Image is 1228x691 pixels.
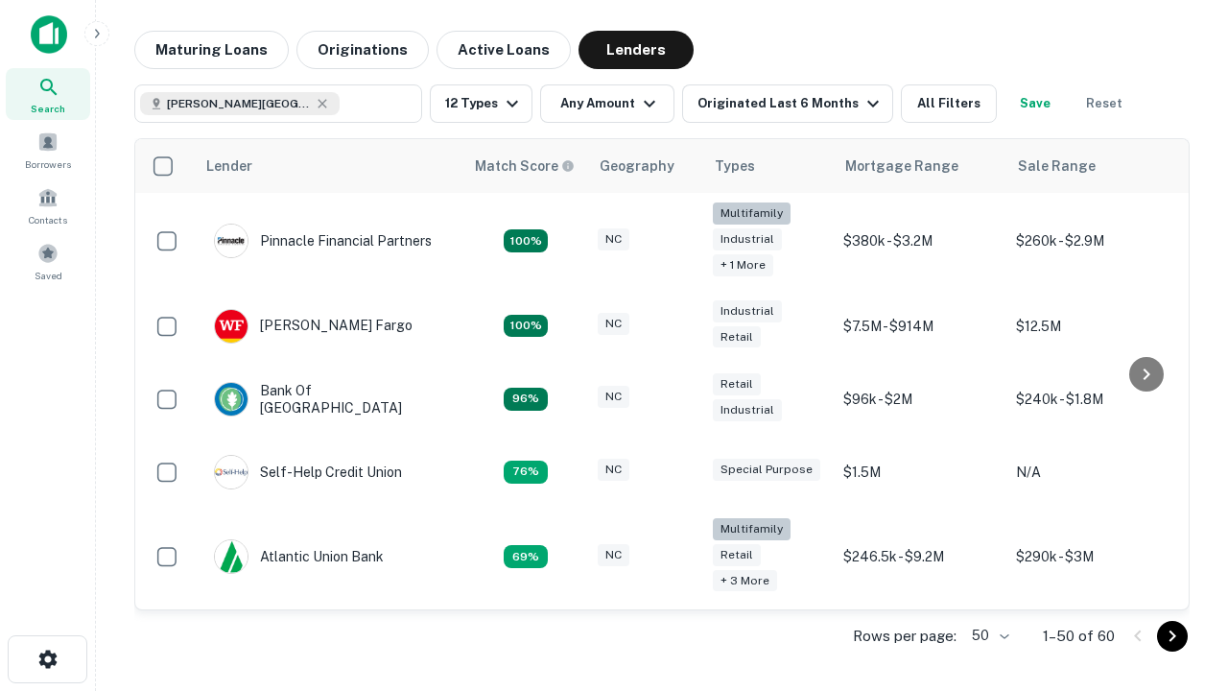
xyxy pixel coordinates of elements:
td: $240k - $1.8M [1006,363,1179,436]
button: Originated Last 6 Months [682,84,893,123]
div: Industrial [713,399,782,421]
button: Originations [296,31,429,69]
th: Types [703,139,834,193]
a: Borrowers [6,124,90,176]
div: [PERSON_NAME] Fargo [214,309,413,344]
button: Go to next page [1157,621,1188,652]
td: $380k - $3.2M [834,193,1006,290]
div: Capitalize uses an advanced AI algorithm to match your search with the best lender. The match sco... [475,155,575,177]
img: picture [215,310,248,343]
div: NC [598,544,629,566]
img: picture [215,225,248,257]
td: $96k - $2M [834,363,1006,436]
div: + 1 more [713,254,773,276]
div: NC [598,459,629,481]
button: Any Amount [540,84,674,123]
td: $246.5k - $9.2M [834,509,1006,606]
div: Types [715,155,755,178]
td: $12.5M [1006,290,1179,363]
div: Atlantic Union Bank [214,539,384,574]
a: Saved [6,235,90,287]
th: Mortgage Range [834,139,1006,193]
button: Active Loans [437,31,571,69]
div: Matching Properties: 10, hasApolloMatch: undefined [504,545,548,568]
div: NC [598,386,629,408]
div: Matching Properties: 26, hasApolloMatch: undefined [504,229,548,252]
div: Matching Properties: 14, hasApolloMatch: undefined [504,388,548,411]
span: Saved [35,268,62,283]
div: Originated Last 6 Months [697,92,885,115]
p: Rows per page: [853,625,956,648]
button: Maturing Loans [134,31,289,69]
span: [PERSON_NAME][GEOGRAPHIC_DATA], [GEOGRAPHIC_DATA] [167,95,311,112]
td: N/A [1006,436,1179,509]
div: Bank Of [GEOGRAPHIC_DATA] [214,382,444,417]
button: Reset [1074,84,1135,123]
div: Matching Properties: 11, hasApolloMatch: undefined [504,461,548,484]
div: Industrial [713,300,782,322]
th: Lender [195,139,463,193]
img: capitalize-icon.png [31,15,67,54]
td: $260k - $2.9M [1006,193,1179,290]
iframe: Chat Widget [1132,537,1228,630]
img: picture [215,456,248,488]
img: picture [215,540,248,573]
div: Retail [713,326,761,348]
p: 1–50 of 60 [1043,625,1115,648]
div: Geography [600,155,674,178]
div: NC [598,228,629,250]
div: 50 [964,622,1012,650]
div: Self-help Credit Union [214,455,402,489]
td: $290k - $3M [1006,509,1179,606]
div: Lender [206,155,252,178]
img: picture [215,383,248,416]
th: Geography [588,139,703,193]
div: Industrial [713,228,782,250]
div: Multifamily [713,518,791,540]
div: Retail [713,373,761,395]
a: Contacts [6,179,90,231]
div: Matching Properties: 15, hasApolloMatch: undefined [504,315,548,338]
button: 12 Types [430,84,532,123]
div: Special Purpose [713,459,820,481]
th: Capitalize uses an advanced AI algorithm to match your search with the best lender. The match sco... [463,139,588,193]
div: + 3 more [713,570,777,592]
button: All Filters [901,84,997,123]
span: Borrowers [25,156,71,172]
div: Multifamily [713,203,791,225]
div: Pinnacle Financial Partners [214,224,432,258]
div: NC [598,313,629,335]
div: Mortgage Range [845,155,958,178]
span: Contacts [29,212,67,227]
th: Sale Range [1006,139,1179,193]
td: $7.5M - $914M [834,290,1006,363]
td: $1.5M [834,436,1006,509]
span: Search [31,101,65,116]
div: Retail [713,544,761,566]
button: Lenders [579,31,694,69]
a: Search [6,68,90,120]
h6: Match Score [475,155,571,177]
button: Save your search to get updates of matches that match your search criteria. [1004,84,1066,123]
div: Sale Range [1018,155,1096,178]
